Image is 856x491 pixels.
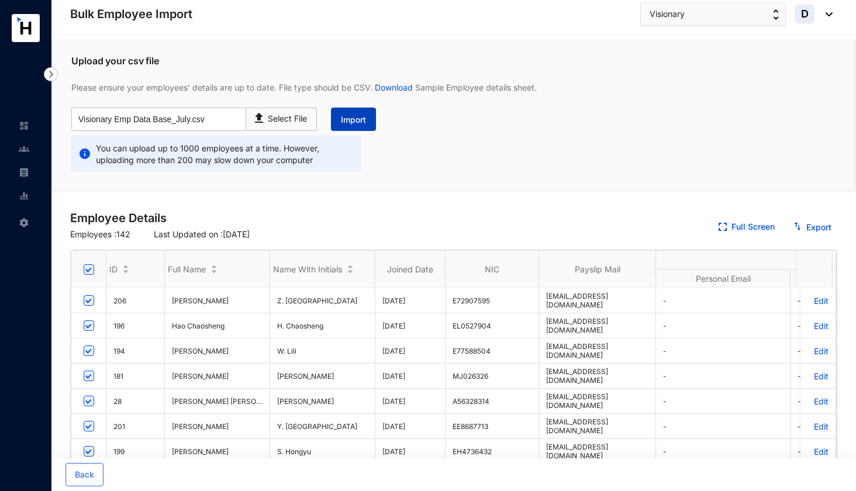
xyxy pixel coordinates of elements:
td: Yu Shifeng [165,414,270,439]
th: Full Name [165,251,270,288]
td: - [791,414,849,439]
td: 199 [106,439,165,464]
a: Edit [808,396,829,406]
a: Edit [808,321,829,331]
span: [PERSON_NAME] [172,422,263,431]
img: report-unselected.e6a6b4230fc7da01f883.svg [19,191,29,201]
th: Name With Initials [270,251,375,288]
img: expand.44ba77930b780aef2317a7ddddf64422.svg [719,223,727,231]
td: Moe Hein [165,364,270,389]
span: Name With Initials [273,264,342,274]
span: Hao Chaosheng [172,321,263,330]
button: Back [65,463,103,486]
td: M. Hein [270,364,375,389]
td: - [791,439,849,464]
a: Edit [808,346,829,356]
p: You can upload up to 1000 employees at a time. However, uploading more than 200 may slow down you... [92,141,353,166]
a: Download [372,82,415,92]
span: Back [75,469,94,480]
li: Contacts [9,137,37,161]
a: Edit [808,447,829,457]
td: 196 [106,313,165,338]
p: Last Updated on : [DATE] [154,229,250,240]
td: [DATE] [375,338,446,364]
button: Visionary [640,2,786,26]
p: Employee Details [70,210,167,226]
td: Sun Hongyu [165,439,270,464]
td: 28 [106,389,165,414]
td: [DATE] [375,389,446,414]
td: - [791,288,849,313]
img: up-down-arrow.74152d26bf9780fbf563ca9c90304185.svg [773,9,779,20]
a: Edit [808,421,829,431]
a: Edit [808,371,829,381]
span: [EMAIL_ADDRESS][DOMAIN_NAME] [546,417,608,435]
td: - [791,313,849,338]
p: Upload your csv file [71,54,836,68]
a: Export [806,222,831,232]
span: [EMAIL_ADDRESS][DOMAIN_NAME] [546,342,608,359]
th: Personal Email [656,269,791,288]
button: Import [331,108,376,131]
img: payroll-unselected.b590312f920e76f0c668.svg [19,167,29,178]
li: Payroll [9,161,37,184]
td: - [656,389,791,414]
a: Full Screen [731,222,775,231]
td: - [656,338,791,364]
a: Edit [808,296,829,306]
span: [PERSON_NAME] [172,447,263,456]
td: Y. Shifeng [270,414,375,439]
img: people-unselected.118708e94b43a90eceab.svg [19,144,29,154]
th: NIC [446,251,539,288]
td: - [656,313,791,338]
td: 181 [106,364,165,389]
td: Lim Chon Chen [165,389,270,414]
span: D [801,9,809,19]
th: Payslip Mail [539,251,656,288]
img: upload-icon.e7779a65feecae32d790bdb39620e36f.svg [252,108,268,125]
td: H. Chaosheng [270,313,375,338]
td: E72907595 [446,288,539,313]
td: 206 [106,288,165,313]
td: Z. Jiangwei [270,288,375,313]
span: [EMAIL_ADDRESS][DOMAIN_NAME] [546,367,608,385]
td: [DATE] [375,364,446,389]
th: ID [106,251,165,288]
p: Select File [268,113,307,125]
span: Visionary [650,8,685,20]
th: Joined Date [375,251,446,288]
img: dropdown-black.8e83cc76930a90b1a4fdb6d089b7bf3a.svg [820,12,833,16]
td: [DATE] [375,313,446,338]
img: home-unselected.a29eae3204392db15eaf.svg [19,120,29,131]
td: EH4736432 [446,439,539,464]
th: Gender [791,269,849,288]
span: ID [109,264,118,274]
td: EE8687713 [446,414,539,439]
input: No file selected [71,108,246,131]
button: Export [784,216,841,239]
td: [DATE] [375,414,446,439]
td: Zhang Jiangwei [165,288,270,313]
li: Home [9,114,37,137]
span: [EMAIL_ADDRESS][DOMAIN_NAME] [546,442,608,460]
td: A56328314 [446,389,539,414]
td: - [791,389,849,414]
span: [EMAIL_ADDRESS][DOMAIN_NAME] [546,317,608,334]
p: Bulk Employee Import [70,6,192,22]
span: [PERSON_NAME] [PERSON_NAME] [172,397,263,406]
td: MJ026326 [446,364,539,389]
span: [PERSON_NAME] [172,347,263,355]
td: - [656,288,791,313]
td: W. Lili [270,338,375,364]
p: Employees : 142 [70,229,130,240]
img: export.331d0dd4d426c9acf19646af862b8729.svg [793,222,802,230]
td: EL0527904 [446,313,539,338]
td: [DATE] [375,288,446,313]
td: S. Hongyu [270,439,375,464]
td: - [656,364,791,389]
